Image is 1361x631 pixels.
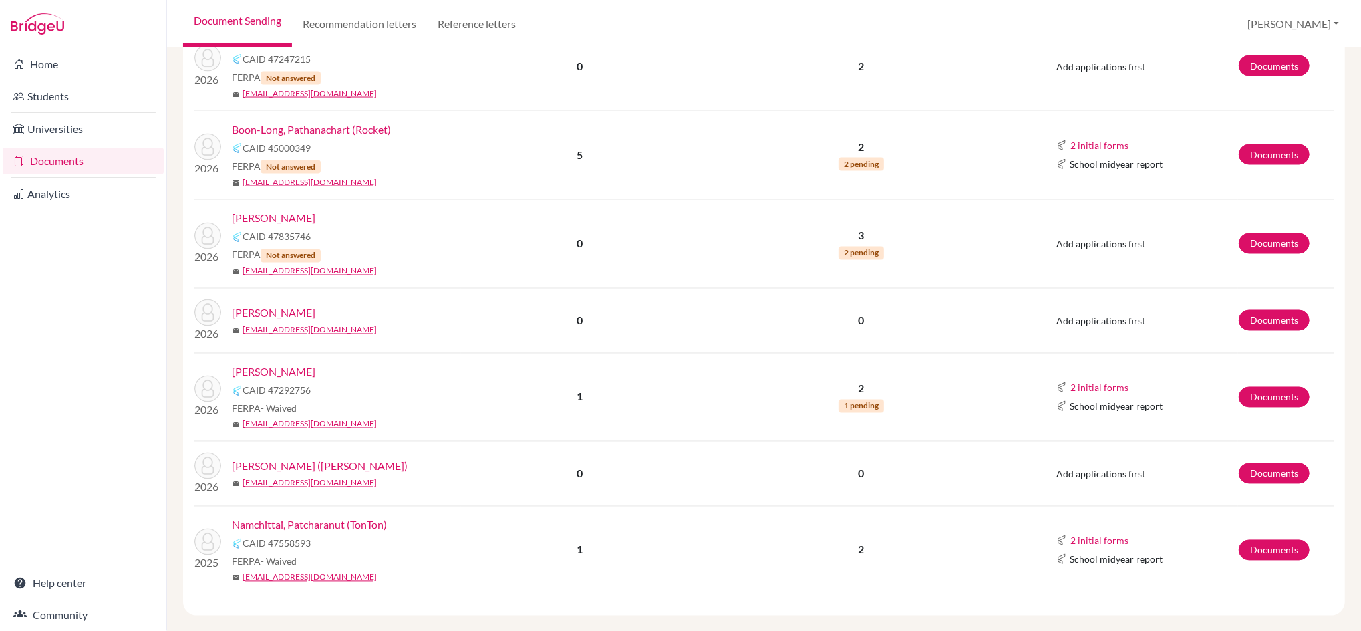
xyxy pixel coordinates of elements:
a: Documents [1239,55,1310,76]
img: Lam, Kwan Shek (Austin) [194,453,221,479]
span: Add applications first [1056,315,1145,327]
span: mail [232,327,240,335]
a: Documents [1239,387,1310,408]
img: Edwards, Luke [194,299,221,326]
p: 0 [699,466,1024,482]
span: mail [232,268,240,276]
span: CAID 47835746 [243,230,311,244]
span: CAID 47292756 [243,384,311,398]
a: Home [3,51,164,78]
b: 0 [577,467,583,480]
span: School midyear report [1070,553,1163,567]
p: 2026 [194,402,221,418]
p: 0 [699,313,1024,329]
a: Namchittai, Patcharanut (TonTon) [232,517,387,533]
a: [EMAIL_ADDRESS][DOMAIN_NAME] [243,176,377,188]
a: Students [3,83,164,110]
p: 3 [699,228,1024,244]
img: Common App logo [232,143,243,154]
span: mail [232,179,240,187]
b: 1 [577,390,583,403]
span: 1 pending [839,400,884,413]
img: Namchittai, Patcharanut (TonTon) [194,529,221,555]
a: Analytics [3,180,164,207]
span: School midyear report [1070,400,1163,414]
a: Universities [3,116,164,142]
span: - Waived [261,403,297,414]
img: Common App logo [1056,159,1067,170]
p: 2 [699,542,1024,558]
span: FERPA [232,70,321,85]
a: Community [3,602,164,628]
a: [EMAIL_ADDRESS][DOMAIN_NAME] [243,265,377,277]
img: Boon-Long, Pathanachart (Rocket) [194,134,221,160]
button: [PERSON_NAME] [1241,11,1345,37]
b: 0 [577,237,583,250]
span: FERPA [232,402,297,416]
span: CAID 47558593 [243,537,311,551]
span: Not answered [261,72,321,85]
p: 2025 [194,555,221,572]
img: Fung, Tristan [194,376,221,402]
img: Common App logo [232,386,243,396]
span: Add applications first [1056,239,1145,250]
p: 2 [699,139,1024,155]
span: mail [232,480,240,488]
span: Not answered [261,160,321,174]
a: Documents [1239,144,1310,165]
span: CAID 47247215 [243,52,311,66]
img: Common App logo [1056,554,1067,565]
span: mail [232,574,240,582]
p: 2026 [194,249,221,265]
p: 2 [699,381,1024,397]
a: Help center [3,570,164,596]
a: [PERSON_NAME] [232,305,315,322]
a: [PERSON_NAME] ([PERSON_NAME]) [232,459,408,475]
span: - Waived [261,556,297,567]
a: Documents [3,148,164,174]
span: 2 pending [839,158,884,171]
p: 2026 [194,160,221,176]
button: 2 initial forms [1070,533,1129,549]
b: 1 [577,543,583,556]
p: 2026 [194,326,221,342]
a: [EMAIL_ADDRESS][DOMAIN_NAME] [243,477,377,489]
b: 0 [577,314,583,327]
span: FERPA [232,555,297,569]
img: Common App logo [1056,140,1067,151]
img: Common App logo [1056,382,1067,393]
a: [EMAIL_ADDRESS][DOMAIN_NAME] [243,324,377,336]
img: Common App logo [1056,401,1067,412]
a: [EMAIL_ADDRESS][DOMAIN_NAME] [243,418,377,430]
b: 5 [577,148,583,161]
a: Documents [1239,463,1310,484]
img: Common App logo [232,232,243,243]
span: mail [232,90,240,98]
img: Common App logo [232,539,243,549]
img: Baljee, Aryaveer [194,45,221,72]
span: Not answered [261,249,321,263]
span: Add applications first [1056,61,1145,72]
img: Bridge-U [11,13,64,35]
a: [PERSON_NAME] [232,364,315,380]
span: 2 pending [839,247,884,260]
a: Documents [1239,233,1310,254]
a: [EMAIL_ADDRESS][DOMAIN_NAME] [243,88,377,100]
button: 2 initial forms [1070,380,1129,396]
img: Common App logo [232,54,243,65]
a: Documents [1239,310,1310,331]
span: mail [232,421,240,429]
a: [PERSON_NAME] [232,211,315,227]
p: 2026 [194,72,221,88]
span: CAID 45000349 [243,141,311,155]
a: Boon-Long, Pathanachart (Rocket) [232,122,391,138]
span: FERPA [232,248,321,263]
span: School midyear report [1070,157,1163,171]
button: 2 initial forms [1070,138,1129,153]
p: 2 [699,58,1024,74]
b: 0 [577,59,583,72]
p: 2026 [194,479,221,495]
img: Common App logo [1056,535,1067,546]
a: [EMAIL_ADDRESS][DOMAIN_NAME] [243,572,377,584]
span: Add applications first [1056,469,1145,480]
